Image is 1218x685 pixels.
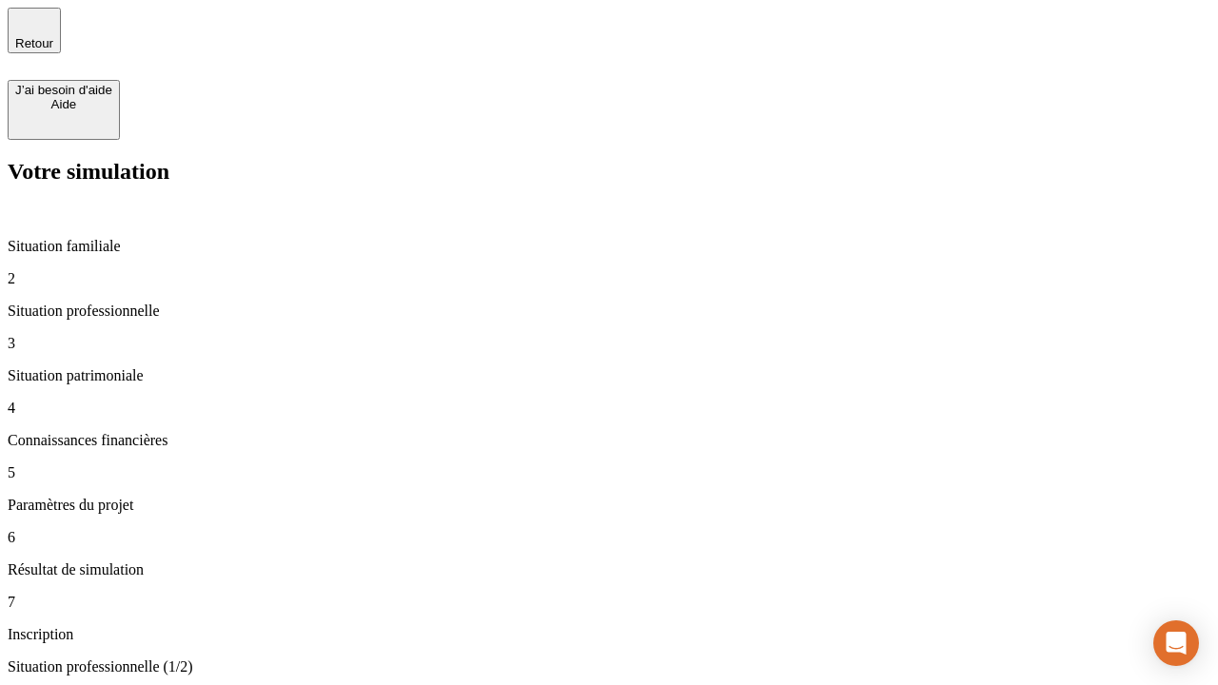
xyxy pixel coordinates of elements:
p: 6 [8,529,1210,546]
p: Résultat de simulation [8,561,1210,578]
p: 2 [8,270,1210,287]
span: Retour [15,36,53,50]
button: Retour [8,8,61,53]
button: J’ai besoin d'aideAide [8,80,120,140]
p: 7 [8,594,1210,611]
p: Situation professionnelle [8,303,1210,320]
p: Situation professionnelle (1/2) [8,658,1210,675]
p: 5 [8,464,1210,481]
p: 3 [8,335,1210,352]
p: Situation patrimoniale [8,367,1210,384]
div: Open Intercom Messenger [1153,620,1199,666]
div: J’ai besoin d'aide [15,83,112,97]
p: Situation familiale [8,238,1210,255]
p: 4 [8,400,1210,417]
div: Aide [15,97,112,111]
p: Paramètres du projet [8,497,1210,514]
p: Connaissances financières [8,432,1210,449]
h2: Votre simulation [8,159,1210,185]
p: Inscription [8,626,1210,643]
